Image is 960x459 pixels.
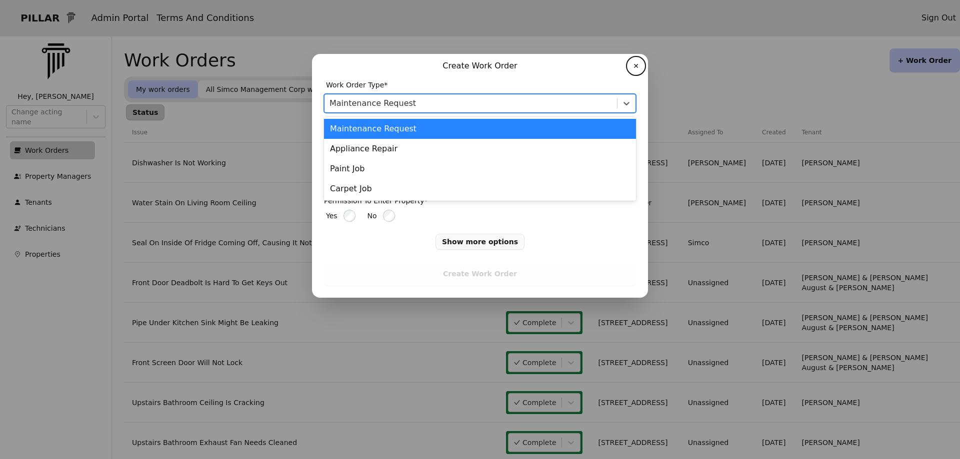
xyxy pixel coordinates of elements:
input: No [383,210,395,222]
div: Maintenance Request [324,119,636,139]
p: Create Work Order [324,60,636,72]
p: Permission To Enter Property* [324,196,636,206]
div: Paint Job [324,159,636,179]
div: Carpet Job [324,179,636,199]
button: ✕ [628,58,644,74]
input: Yes [343,210,355,222]
span: No [367,211,377,221]
span: Yes [326,211,337,221]
div: Appliance Repair [324,139,636,159]
span: Work Order Type* [326,80,387,90]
